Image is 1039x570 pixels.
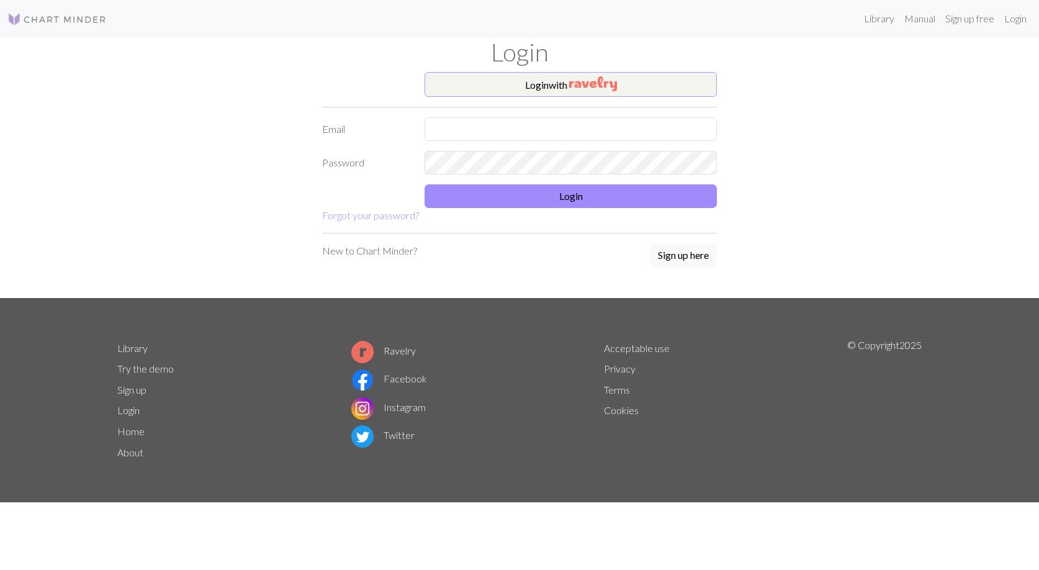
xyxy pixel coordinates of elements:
[899,6,940,31] a: Manual
[650,243,717,268] a: Sign up here
[604,342,670,354] a: Acceptable use
[940,6,999,31] a: Sign up free
[117,404,140,416] a: Login
[110,37,929,67] h1: Login
[117,363,174,374] a: Try the demo
[569,76,617,91] img: Ravelry
[315,151,417,174] label: Password
[351,429,415,441] a: Twitter
[351,345,416,356] a: Ravelry
[117,342,148,354] a: Library
[351,397,374,420] img: Instagram logo
[604,404,639,416] a: Cookies
[604,384,630,396] a: Terms
[117,446,143,458] a: About
[117,425,145,437] a: Home
[7,12,107,27] img: Logo
[859,6,899,31] a: Library
[315,117,417,141] label: Email
[322,243,417,258] p: New to Chart Minder?
[351,369,374,391] img: Facebook logo
[847,338,922,463] p: © Copyright 2025
[604,363,636,374] a: Privacy
[117,384,146,396] a: Sign up
[351,341,374,363] img: Ravelry logo
[650,243,717,267] button: Sign up here
[322,209,419,221] a: Forgot your password?
[351,401,426,413] a: Instagram
[425,72,717,97] button: Loginwith
[351,425,374,448] img: Twitter logo
[351,373,427,384] a: Facebook
[425,184,717,208] button: Login
[999,6,1032,31] a: Login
